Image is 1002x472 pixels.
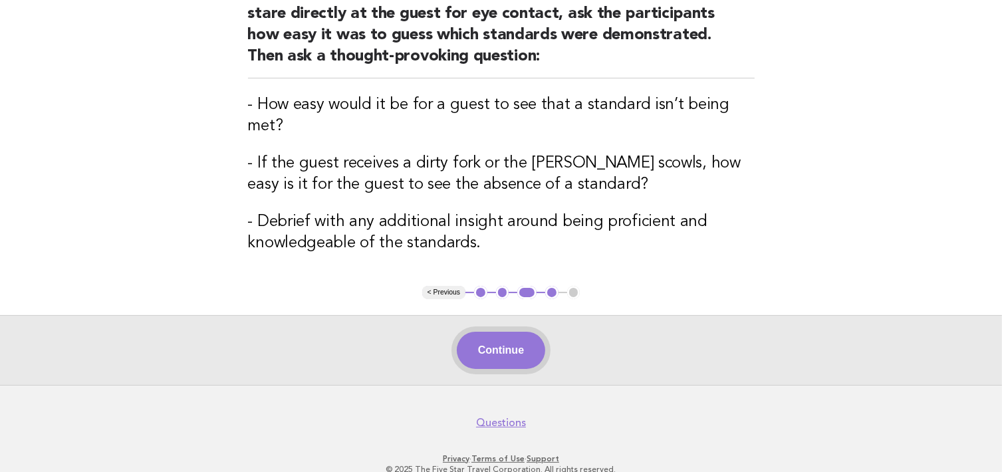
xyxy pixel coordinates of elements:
a: Terms of Use [471,454,525,463]
button: 2 [496,286,509,299]
h3: - How easy would it be for a guest to see that a standard isn’t being met? [248,94,755,137]
a: Privacy [443,454,469,463]
button: < Previous [422,286,465,299]
button: 1 [474,286,487,299]
a: Support [527,454,559,463]
h3: - If the guest receives a dirty fork or the [PERSON_NAME] scowls, how easy is it for the guest to... [248,153,755,195]
p: · · [94,453,908,464]
button: 3 [517,286,537,299]
a: Questions [476,416,526,429]
h3: - Debrief with any additional insight around being proficient and knowledgeable of the standards. [248,211,755,254]
button: 4 [545,286,559,299]
button: Continue [457,332,545,369]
